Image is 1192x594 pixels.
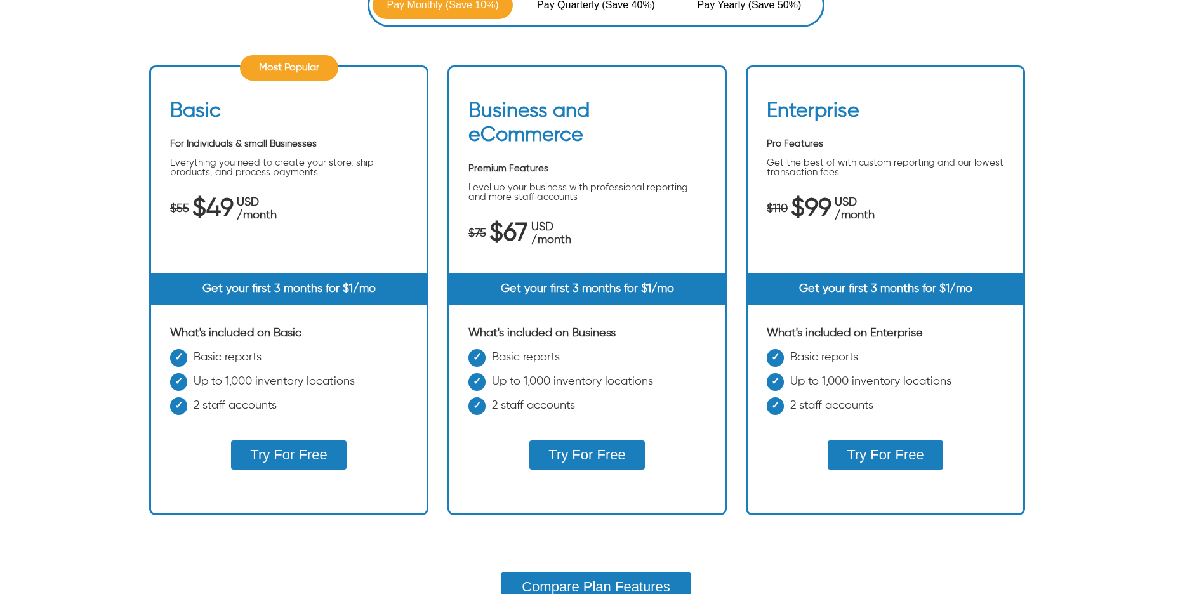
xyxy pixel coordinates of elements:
[468,373,706,397] li: Up to 1,000 inventory locations
[767,99,859,129] h2: Enterprise
[170,397,407,421] li: 2 staff accounts
[239,55,338,81] div: Most Popular
[828,440,943,470] button: Try For Free
[468,227,486,240] span: $75
[767,327,1004,340] div: What's included on Enterprise
[835,196,875,209] span: USD
[767,373,1004,397] li: Up to 1,000 inventory locations
[468,183,706,202] p: Level up your business with professional reporting and more staff accounts
[170,202,189,215] span: $55
[192,202,234,215] span: $49
[767,397,1004,421] li: 2 staff accounts
[767,202,788,215] span: $110
[231,440,346,470] button: Try For Free
[468,99,706,154] h2: Business and eCommerce
[468,164,706,173] p: Premium Features
[489,227,528,240] span: $67
[468,327,706,340] div: What's included on Business
[170,139,407,148] p: For Individuals & small Businesses
[835,209,875,221] span: /month
[170,373,407,397] li: Up to 1,000 inventory locations
[748,273,1023,305] div: Get your first 3 months for $1/mo
[529,440,644,470] button: Try For Free
[237,196,277,209] span: USD
[531,234,571,246] span: /month
[767,139,1004,148] p: Pro Features
[170,158,407,177] p: Everything you need to create your store, ship products, and process payments
[170,327,407,340] div: What's included on Basic
[170,349,407,373] li: Basic reports
[170,99,221,129] h2: Basic
[468,349,706,373] li: Basic reports
[767,349,1004,373] li: Basic reports
[791,202,831,215] span: $99
[237,209,277,221] span: /month
[151,273,427,305] div: Get your first 3 months for $1/mo
[531,221,571,234] span: USD
[449,273,725,305] div: Get your first 3 months for $1/mo
[767,158,1004,177] p: Get the best of with custom reporting and our lowest transaction fees
[468,397,706,421] li: 2 staff accounts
